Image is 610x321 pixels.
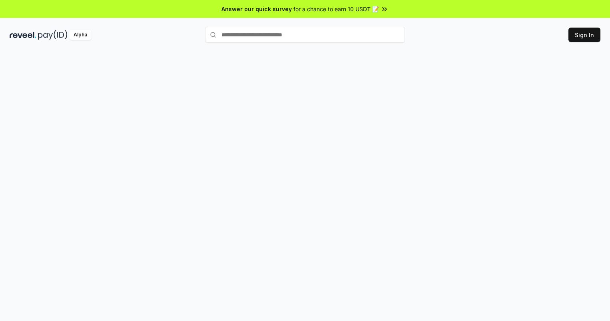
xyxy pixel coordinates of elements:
img: pay_id [38,30,68,40]
div: Alpha [69,30,92,40]
img: reveel_dark [10,30,36,40]
span: for a chance to earn 10 USDT 📝 [293,5,379,13]
button: Sign In [568,28,600,42]
span: Answer our quick survey [221,5,292,13]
